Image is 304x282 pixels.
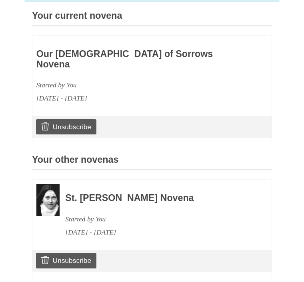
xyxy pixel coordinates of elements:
h3: Your other novenas [32,155,272,170]
h3: Our [DEMOGRAPHIC_DATA] of Sorrows Novena [36,49,221,69]
a: Unsubscribe [36,253,96,268]
div: [DATE] - [DATE] [36,92,221,105]
div: [DATE] - [DATE] [65,226,250,239]
h3: Your current novena [32,11,272,26]
div: Started by You [65,213,250,226]
div: Started by You [36,79,221,92]
h3: St. [PERSON_NAME] Novena [65,193,250,203]
a: Unsubscribe [36,119,96,134]
img: Novena image [36,184,60,216]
